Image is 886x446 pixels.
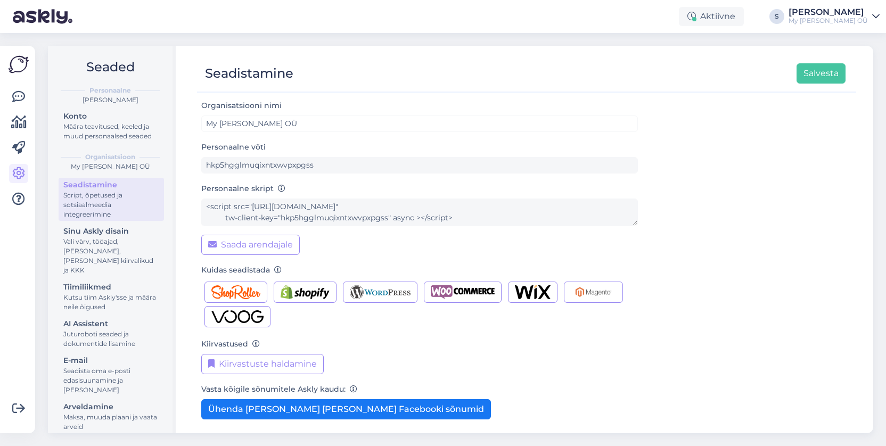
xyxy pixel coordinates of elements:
[63,412,159,432] div: Maksa, muuda plaani ja vaata arveid
[63,355,159,366] div: E-mail
[201,354,324,374] button: Kiirvastuste haldamine
[56,162,164,171] div: My [PERSON_NAME] OÜ
[201,183,285,194] label: Personaalne skript
[63,329,159,349] div: Juturoboti seaded ja dokumentide lisamine
[63,179,159,191] div: Seadistamine
[63,366,159,395] div: Seadista oma e-posti edasisuunamine ja [PERSON_NAME]
[63,293,159,312] div: Kutsu tiim Askly'sse ja määra neile õigused
[59,178,164,221] a: SeadistamineScript, õpetused ja sotsiaalmeedia integreerimine
[63,191,159,219] div: Script, õpetused ja sotsiaalmeedia integreerimine
[201,384,357,395] label: Vasta kõigile sõnumitele Askly kaudu:
[201,399,491,419] button: Ühenda [PERSON_NAME] [PERSON_NAME] Facebooki sõnumid
[56,57,164,77] h2: Seaded
[59,224,164,277] a: Sinu Askly disainVali värv, tööajad, [PERSON_NAME], [PERSON_NAME] kiirvalikud ja KKK
[789,16,868,25] div: My [PERSON_NAME] OÜ
[63,401,159,412] div: Arveldamine
[281,285,330,299] img: Shopify
[201,265,282,276] label: Kuidas seadistada
[59,109,164,143] a: KontoMäära teavitused, keeled ja muud personaalsed seaded
[571,285,616,299] img: Magento
[9,54,29,75] img: Askly Logo
[431,285,495,299] img: Woocommerce
[201,100,286,111] label: Organisatsiooni nimi
[797,63,846,84] button: Salvesta
[211,310,264,324] img: Voog
[201,235,300,255] button: Saada arendajale
[63,122,159,141] div: Määra teavitused, keeled ja muud personaalsed seaded
[63,237,159,275] div: Vali värv, tööajad, [PERSON_NAME], [PERSON_NAME] kiirvalikud ja KKK
[63,226,159,237] div: Sinu Askly disain
[85,152,135,162] b: Organisatsioon
[211,285,260,299] img: Shoproller
[56,95,164,105] div: [PERSON_NAME]
[59,400,164,433] a: ArveldamineMaksa, muuda plaani ja vaata arveid
[63,318,159,329] div: AI Assistent
[59,353,164,397] a: E-mailSeadista oma e-posti edasisuunamine ja [PERSON_NAME]
[789,8,880,25] a: [PERSON_NAME]My [PERSON_NAME] OÜ
[89,86,131,95] b: Personaalne
[201,142,266,153] label: Personaalne võti
[201,338,260,350] label: Kiirvastused
[789,8,868,16] div: [PERSON_NAME]
[59,317,164,350] a: AI AssistentJuturoboti seaded ja dokumentide lisamine
[63,111,159,122] div: Konto
[205,63,293,84] div: Seadistamine
[515,285,551,299] img: Wix
[63,282,159,293] div: Tiimiliikmed
[769,9,784,24] div: S
[679,7,744,26] div: Aktiivne
[350,285,411,299] img: Wordpress
[201,115,638,132] input: ABC Corporation
[59,280,164,313] a: TiimiliikmedKutsu tiim Askly'sse ja määra neile õigused
[201,199,638,226] textarea: <script src="[URL][DOMAIN_NAME]" tw-client-key="hkp5hgglmuqixntxwvpxpgss" async ></script>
